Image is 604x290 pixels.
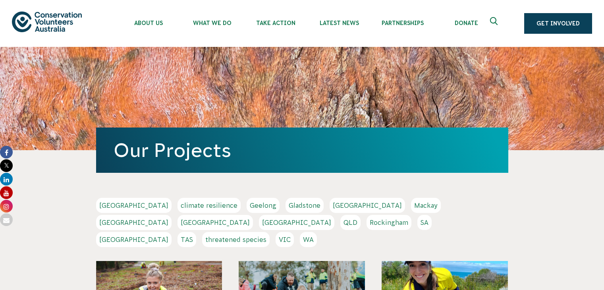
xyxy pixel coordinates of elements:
[96,232,172,247] a: [GEOGRAPHIC_DATA]
[367,215,411,230] a: Rockingham
[12,12,82,32] img: logo.svg
[180,20,244,26] span: What We Do
[247,198,280,213] a: Geelong
[244,20,307,26] span: Take Action
[286,198,324,213] a: Gladstone
[96,215,172,230] a: [GEOGRAPHIC_DATA]
[490,17,500,30] span: Expand search box
[524,13,592,34] a: Get Involved
[434,20,498,26] span: Donate
[307,20,371,26] span: Latest News
[259,215,334,230] a: [GEOGRAPHIC_DATA]
[330,198,405,213] a: [GEOGRAPHIC_DATA]
[96,198,172,213] a: [GEOGRAPHIC_DATA]
[300,232,317,247] a: WA
[371,20,434,26] span: Partnerships
[114,139,231,161] a: Our Projects
[417,215,432,230] a: SA
[485,14,504,33] button: Expand search box Close search box
[340,215,361,230] a: QLD
[178,232,196,247] a: TAS
[202,232,270,247] a: threatened species
[178,198,241,213] a: climate resilience
[117,20,180,26] span: About Us
[411,198,441,213] a: Mackay
[276,232,294,247] a: VIC
[178,215,253,230] a: [GEOGRAPHIC_DATA]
